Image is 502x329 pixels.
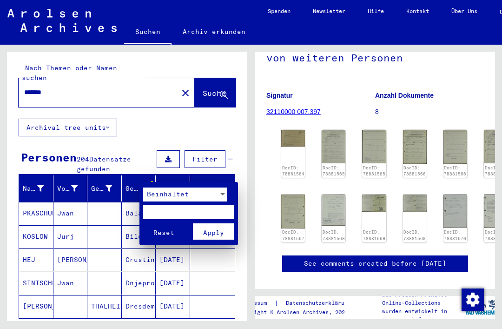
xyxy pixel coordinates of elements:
[462,289,484,311] img: Zustimmung ändern
[193,223,234,240] button: Apply
[143,223,184,240] button: Reset
[153,228,174,237] span: Reset
[203,228,224,237] span: Apply
[147,190,189,198] span: Beinhaltet
[461,288,483,310] div: Zustimmung ändern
